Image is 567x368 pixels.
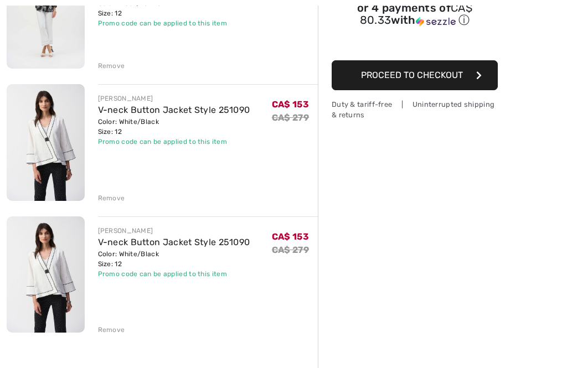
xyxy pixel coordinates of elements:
[272,231,309,242] span: CA$ 153
[332,60,498,90] button: Proceed to Checkout
[98,105,250,115] a: V-neck Button Jacket Style 251090
[332,32,498,56] iframe: PayPal-paypal
[98,325,125,335] div: Remove
[361,70,463,80] span: Proceed to Checkout
[98,193,125,203] div: Remove
[98,137,250,147] div: Promo code can be applied to this item
[272,112,309,123] s: CA$ 279
[98,269,250,279] div: Promo code can be applied to this item
[332,3,498,32] div: or 4 payments ofCA$ 80.33withSezzle Click to learn more about Sezzle
[7,84,85,200] img: V-neck Button Jacket Style 251090
[98,226,250,236] div: [PERSON_NAME]
[332,99,498,120] div: Duty & tariff-free | Uninterrupted shipping & returns
[272,245,309,255] s: CA$ 279
[272,99,309,110] span: CA$ 153
[98,94,250,103] div: [PERSON_NAME]
[98,249,250,269] div: Color: White/Black Size: 12
[98,61,125,71] div: Remove
[360,1,472,27] span: CA$ 80.33
[7,216,85,333] img: V-neck Button Jacket Style 251090
[98,237,250,247] a: V-neck Button Jacket Style 251090
[416,17,456,27] img: Sezzle
[332,3,498,28] div: or 4 payments of with
[98,18,272,28] div: Promo code can be applied to this item
[98,117,250,137] div: Color: White/Black Size: 12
